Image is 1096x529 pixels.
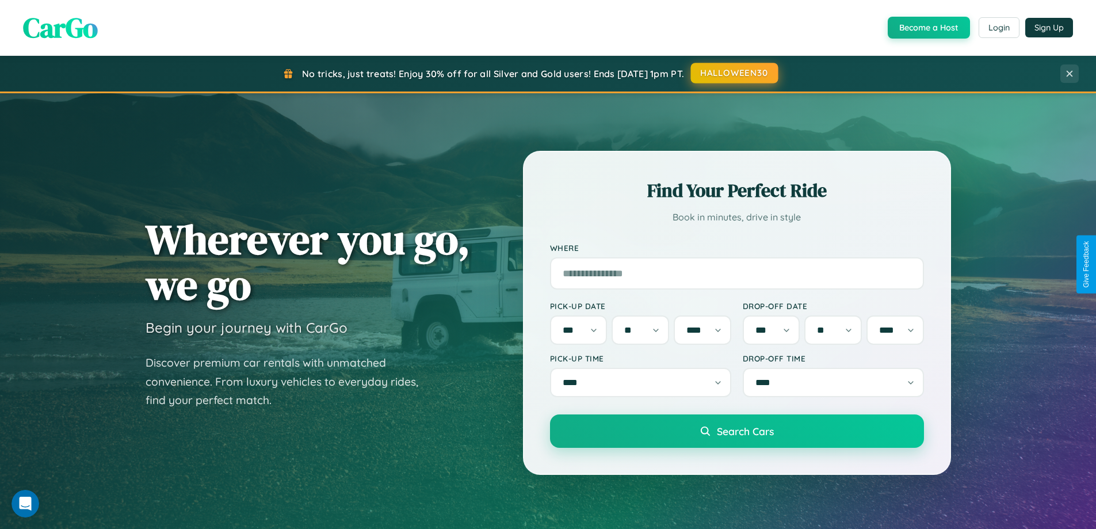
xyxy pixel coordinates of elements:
[888,17,970,39] button: Become a Host
[146,216,470,307] h1: Wherever you go, we go
[23,9,98,47] span: CarGo
[1082,241,1090,288] div: Give Feedback
[743,301,924,311] label: Drop-off Date
[550,301,731,311] label: Pick-up Date
[146,353,433,410] p: Discover premium car rentals with unmatched convenience. From luxury vehicles to everyday rides, ...
[743,353,924,363] label: Drop-off Time
[979,17,1019,38] button: Login
[550,178,924,203] h2: Find Your Perfect Ride
[550,353,731,363] label: Pick-up Time
[1025,18,1073,37] button: Sign Up
[550,209,924,226] p: Book in minutes, drive in style
[302,68,684,79] span: No tricks, just treats! Enjoy 30% off for all Silver and Gold users! Ends [DATE] 1pm PT.
[717,425,774,437] span: Search Cars
[550,243,924,253] label: Where
[12,490,39,517] iframe: Intercom live chat
[691,63,778,83] button: HALLOWEEN30
[550,414,924,448] button: Search Cars
[146,319,347,336] h3: Begin your journey with CarGo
